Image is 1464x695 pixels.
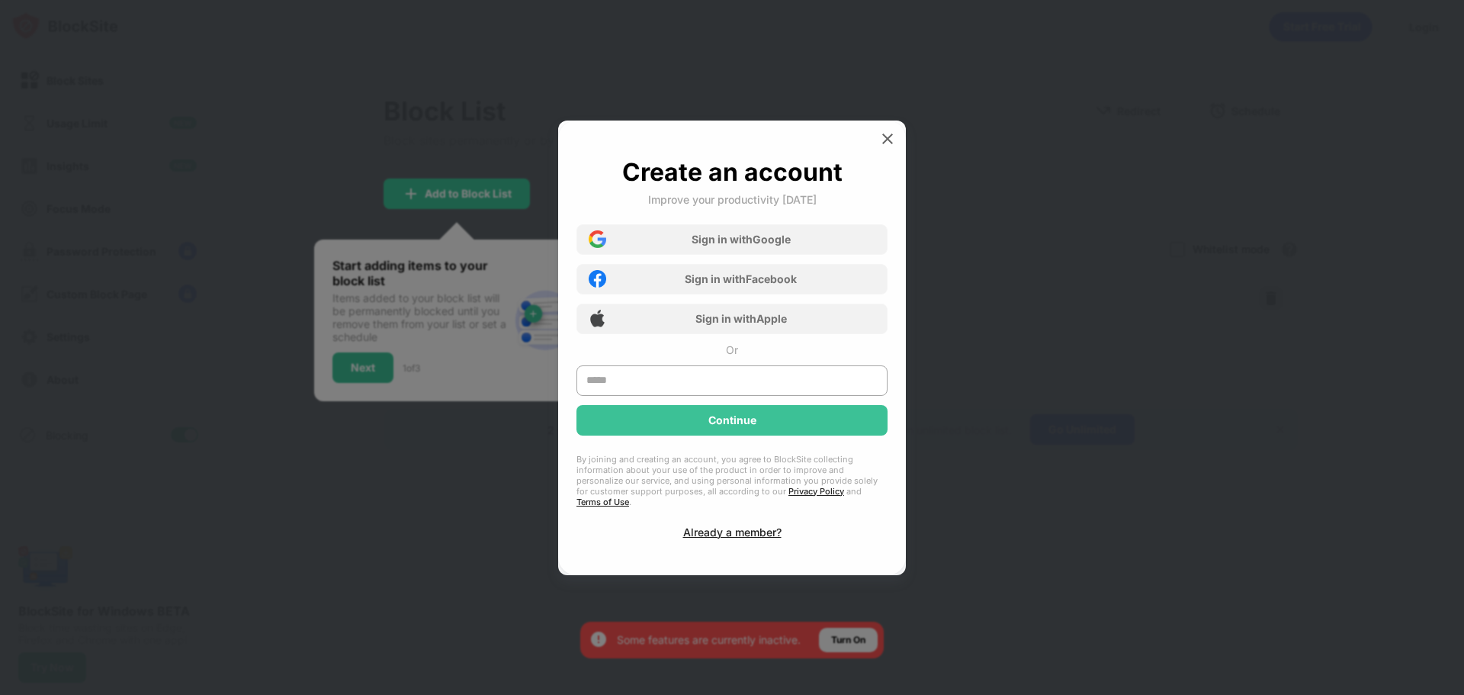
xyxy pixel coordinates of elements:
div: Sign in with Google [692,233,791,246]
img: facebook-icon.png [589,270,606,288]
div: Sign in with Apple [695,312,787,325]
div: Continue [708,414,756,426]
img: apple-icon.png [589,310,606,327]
img: google-icon.png [589,230,606,248]
div: Create an account [622,157,843,187]
div: Sign in with Facebook [685,272,797,285]
div: Already a member? [683,526,782,539]
div: By joining and creating an account, you agree to BlockSite collecting information about your use ... [576,454,888,507]
div: Or [726,343,738,356]
a: Terms of Use [576,497,629,507]
a: Privacy Policy [788,486,844,497]
div: Improve your productivity [DATE] [648,193,817,206]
